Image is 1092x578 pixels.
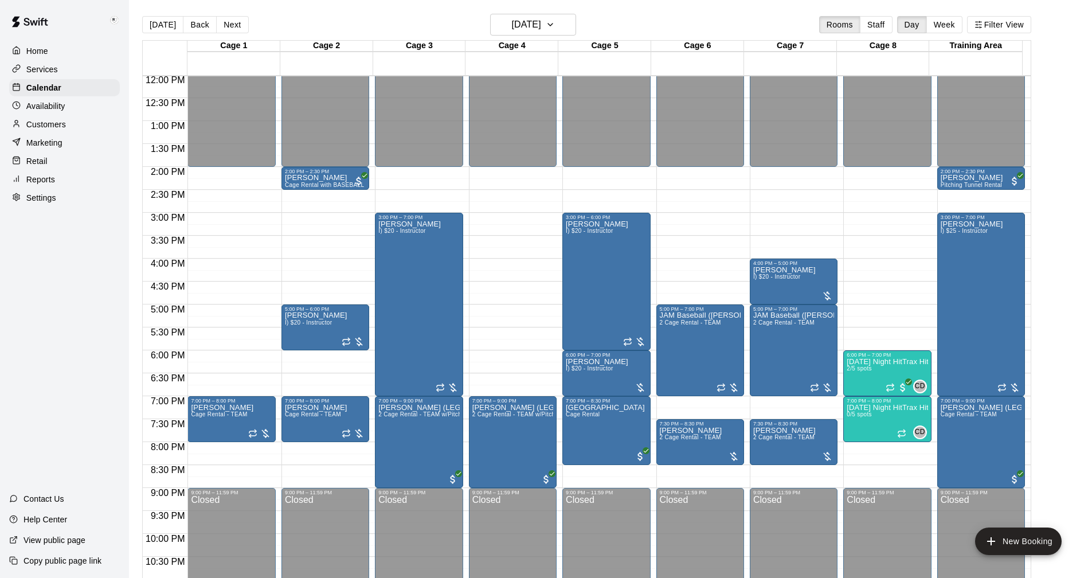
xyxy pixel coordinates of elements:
span: Cage Rental - TEAM [285,411,341,417]
div: 9:00 PM – 11:59 PM [191,490,272,495]
span: Chris Dietrich [918,425,927,439]
span: Cage Rental [566,411,600,417]
div: 3:00 PM – 6:00 PM [566,214,647,220]
div: 7:30 PM – 8:30 PM: 2 Cage Rental - TEAM [750,419,837,465]
span: 4:00 PM [148,259,188,268]
a: Services [9,61,120,78]
span: All customers have paid [635,451,646,462]
div: Cage 6 [651,41,744,52]
span: I) $20 - Instructor [566,228,613,234]
span: 10:30 PM [143,557,187,567]
div: 9:00 PM – 11:59 PM [285,490,366,495]
a: Settings [9,189,120,206]
button: add [975,528,1062,555]
div: 7:00 PM – 9:00 PM: 2 Cage Rental - TEAM w/Pitching Machines [375,396,463,488]
span: 5:30 PM [148,327,188,337]
div: 7:00 PM – 9:00 PM [472,398,553,404]
span: 2 Cage Rental - TEAM w/Pitching Machines [472,411,592,417]
span: Recurring event [717,383,726,392]
p: Calendar [26,82,61,93]
span: All customers have paid [897,382,909,393]
a: Customers [9,116,120,133]
div: Reports [9,171,120,188]
span: CD [915,427,925,438]
span: I) $20 - Instructor [285,319,332,326]
p: Settings [26,192,56,204]
div: 4:00 PM – 5:00 PM [753,260,834,266]
div: 7:00 PM – 8:30 PM: Shiloh Base [562,396,650,465]
span: I) $20 - Instructor [566,365,613,372]
span: Pitching Tunnel Rental [941,182,1002,188]
span: Recurring event [897,429,906,438]
span: I) $25 - Instructor [941,228,988,234]
button: Filter View [967,16,1031,33]
div: 7:00 PM – 9:00 PM: Cage Rental - TEAM [937,396,1025,488]
span: 7:00 PM [148,396,188,406]
button: Rooms [819,16,860,33]
div: 7:00 PM – 8:00 PM [847,398,927,404]
div: 5:00 PM – 6:00 PM [285,306,366,312]
button: Staff [860,16,893,33]
span: Recurring event [810,383,819,392]
div: Chris Dietrich [913,380,927,393]
div: 5:00 PM – 7:00 PM: 2 Cage Rental - TEAM [656,304,744,396]
span: Cage Rental - TEAM [191,411,247,417]
div: 3:00 PM – 7:00 PM: I) $20 - Instructor [375,213,463,396]
span: 2 Cage Rental - TEAM [753,319,815,326]
span: I) $20 - Instructor [753,274,800,280]
button: Day [897,16,927,33]
span: Cage Rental with BASEBALL Pitching Machine [285,182,413,188]
div: Cage 5 [558,41,651,52]
img: Keith Brooks [107,14,121,28]
p: View public page [24,534,85,546]
span: 6:00 PM [148,350,188,360]
p: Customers [26,119,66,130]
div: 6:00 PM – 7:00 PM [847,352,927,358]
span: Recurring event [342,429,351,438]
div: Marketing [9,134,120,151]
a: Home [9,42,120,60]
div: Cage 1 [187,41,280,52]
div: Calendar [9,79,120,96]
div: 5:00 PM – 7:00 PM [753,306,834,312]
span: All customers have paid [1009,474,1020,485]
h6: [DATE] [512,17,541,33]
a: Retail [9,153,120,170]
span: 5:00 PM [148,304,188,314]
div: 4:00 PM – 5:00 PM: I) $20 - Instructor [750,259,837,304]
div: 2:00 PM – 2:30 PM: Hunter Kublick [937,167,1025,190]
div: 9:00 PM – 11:59 PM [753,490,834,495]
span: 2 Cage Rental - TEAM [660,434,721,440]
span: 2/5 spots filled [847,365,872,372]
div: 3:00 PM – 7:00 PM [378,214,459,220]
p: Contact Us [24,493,64,505]
span: All customers have paid [447,474,459,485]
div: 3:00 PM – 7:00 PM [941,214,1021,220]
div: 5:00 PM – 7:00 PM: 2 Cage Rental - TEAM [750,304,837,396]
div: 9:00 PM – 11:59 PM [941,490,1021,495]
div: 7:00 PM – 8:00 PM: Cage Rental - TEAM [187,396,275,442]
p: Copy public page link [24,555,101,567]
div: 2:00 PM – 2:30 PM [285,169,366,174]
span: 2:00 PM [148,167,188,177]
div: 6:00 PM – 7:00 PM: I) $20 - Instructor [562,350,650,396]
div: 9:00 PM – 11:59 PM [847,490,927,495]
span: 2 Cage Rental - TEAM [660,319,721,326]
div: 7:00 PM – 8:00 PM [285,398,366,404]
span: Chris Dietrich [918,380,927,393]
span: 8:00 PM [148,442,188,452]
button: [DATE] [490,14,576,36]
p: Marketing [26,137,62,149]
span: 3:00 PM [148,213,188,222]
a: Availability [9,97,120,115]
button: [DATE] [142,16,183,33]
div: 7:00 PM – 8:30 PM [566,398,647,404]
div: 7:30 PM – 8:30 PM [660,421,741,427]
p: Help Center [24,514,67,525]
p: Home [26,45,48,57]
button: Next [216,16,248,33]
div: 5:00 PM – 6:00 PM: I) $20 - Instructor [281,304,369,350]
